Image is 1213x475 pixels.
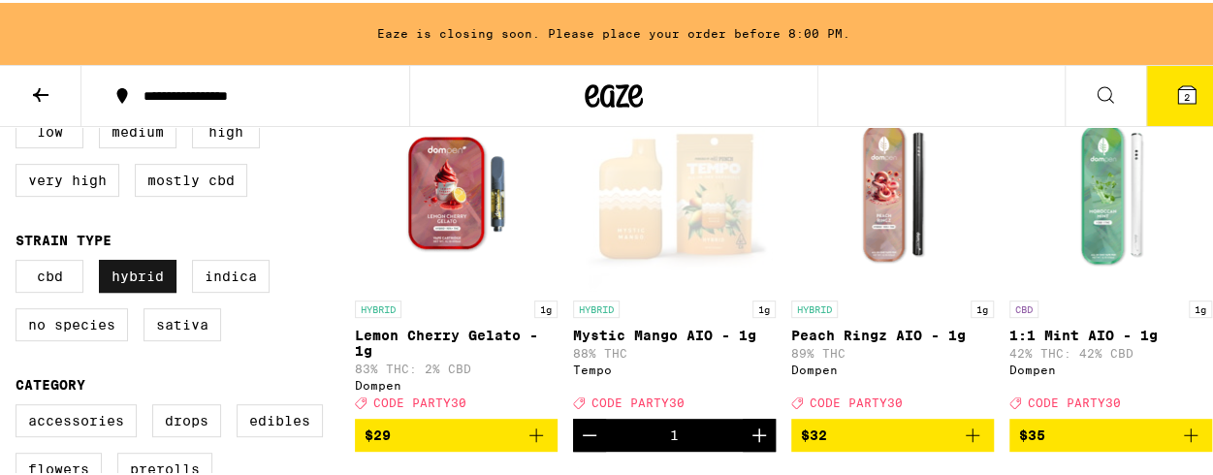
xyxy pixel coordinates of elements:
[360,94,554,288] img: Dompen - Lemon Cherry Gelato - 1g
[1009,298,1038,315] p: CBD
[791,298,838,315] p: HYBRID
[16,161,119,194] label: Very High
[1028,394,1121,406] span: CODE PARTY30
[355,94,558,416] a: Open page for Lemon Cherry Gelato - 1g from Dompen
[573,298,620,315] p: HYBRID
[791,344,994,357] p: 89% THC
[16,401,137,434] label: Accessories
[1009,94,1212,416] a: Open page for 1:1 Mint AIO - 1g from Dompen
[99,257,176,290] label: Hybrid
[573,416,606,449] button: Decrement
[743,416,776,449] button: Increment
[16,374,85,390] legend: Category
[355,416,558,449] button: Add to bag
[791,416,994,449] button: Add to bag
[355,376,558,389] div: Dompen
[16,230,112,245] legend: Strain Type
[192,257,270,290] label: Indica
[1184,88,1190,100] span: 2
[355,298,401,315] p: HYBRID
[752,298,776,315] p: 1g
[573,361,776,373] div: Tempo
[16,112,83,145] label: Low
[801,425,827,440] span: $32
[670,425,679,440] div: 1
[573,325,776,340] p: Mystic Mango AIO - 1g
[971,298,994,315] p: 1g
[573,94,776,416] a: Open page for Mystic Mango AIO - 1g from Tempo
[152,401,221,434] label: Drops
[144,305,221,338] label: Sativa
[791,325,994,340] p: Peach Ringz AIO - 1g
[573,344,776,357] p: 88% THC
[365,425,391,440] span: $29
[1009,361,1212,373] div: Dompen
[534,298,558,315] p: 1g
[591,394,685,406] span: CODE PARTY30
[1019,425,1045,440] span: $35
[373,394,466,406] span: CODE PARTY30
[355,360,558,372] p: 83% THC: 2% CBD
[12,14,140,29] span: Hi. Need any help?
[791,94,994,416] a: Open page for Peach Ringz AIO - 1g from Dompen
[1009,416,1212,449] button: Add to bag
[1009,325,1212,340] p: 1:1 Mint AIO - 1g
[135,161,247,194] label: Mostly CBD
[791,361,994,373] div: Dompen
[16,305,128,338] label: No Species
[810,394,903,406] span: CODE PARTY30
[99,112,176,145] label: Medium
[192,112,260,145] label: High
[1009,344,1212,357] p: 42% THC: 42% CBD
[237,401,323,434] label: Edibles
[796,94,990,288] img: Dompen - Peach Ringz AIO - 1g
[16,257,83,290] label: CBD
[1189,298,1212,315] p: 1g
[355,325,558,356] p: Lemon Cherry Gelato - 1g
[1014,94,1208,288] img: Dompen - 1:1 Mint AIO - 1g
